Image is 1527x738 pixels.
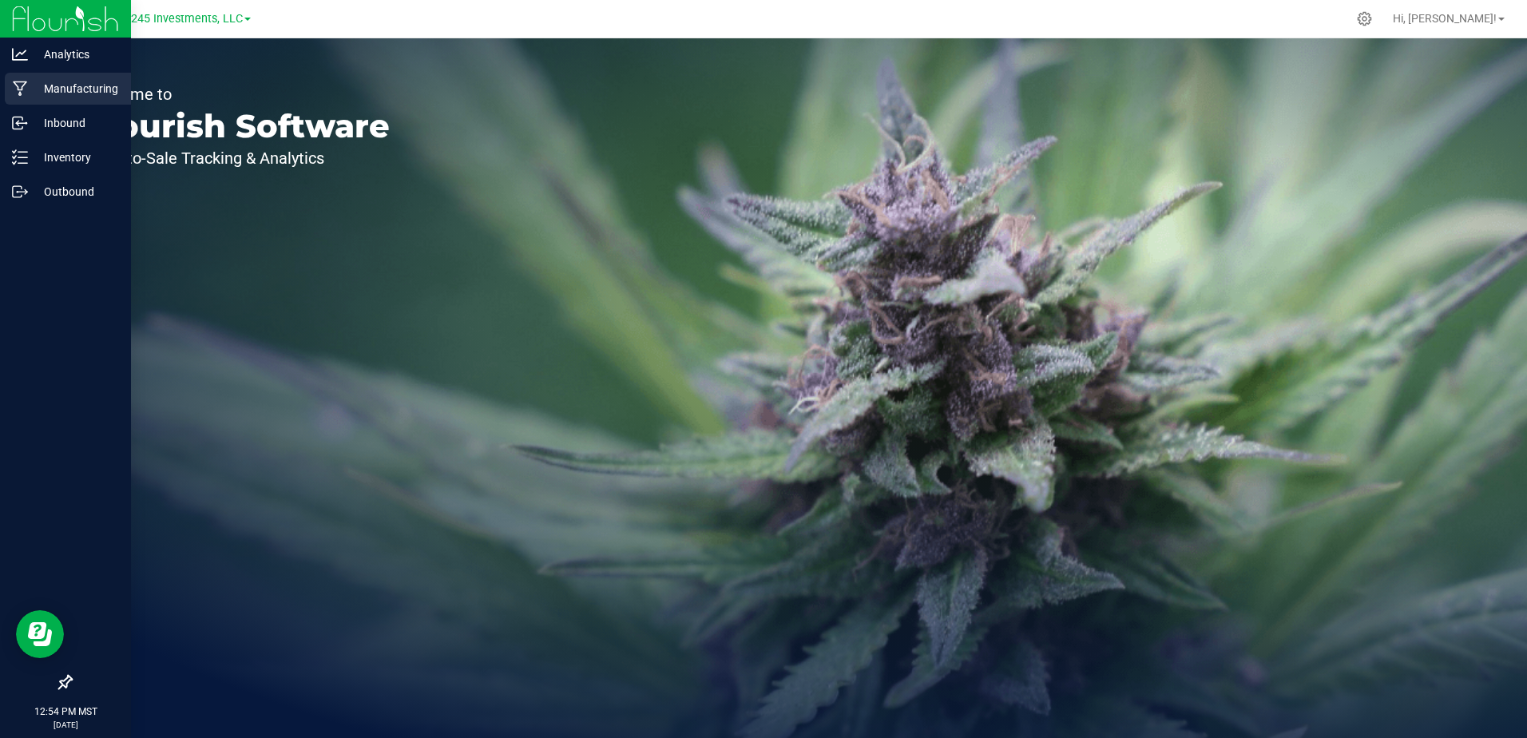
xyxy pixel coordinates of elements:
[7,719,124,731] p: [DATE]
[12,46,28,62] inline-svg: Analytics
[28,113,124,133] p: Inbound
[86,110,390,142] p: Flourish Software
[76,12,243,26] span: Shango - 4245 Investments, LLC
[86,86,390,102] p: Welcome to
[12,115,28,131] inline-svg: Inbound
[12,149,28,165] inline-svg: Inventory
[7,704,124,719] p: 12:54 PM MST
[1393,12,1497,25] span: Hi, [PERSON_NAME]!
[28,148,124,167] p: Inventory
[28,45,124,64] p: Analytics
[16,610,64,658] iframe: Resource center
[86,150,390,166] p: Seed-to-Sale Tracking & Analytics
[28,182,124,201] p: Outbound
[28,79,124,98] p: Manufacturing
[1354,11,1374,26] div: Manage settings
[12,184,28,200] inline-svg: Outbound
[12,81,28,97] inline-svg: Manufacturing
